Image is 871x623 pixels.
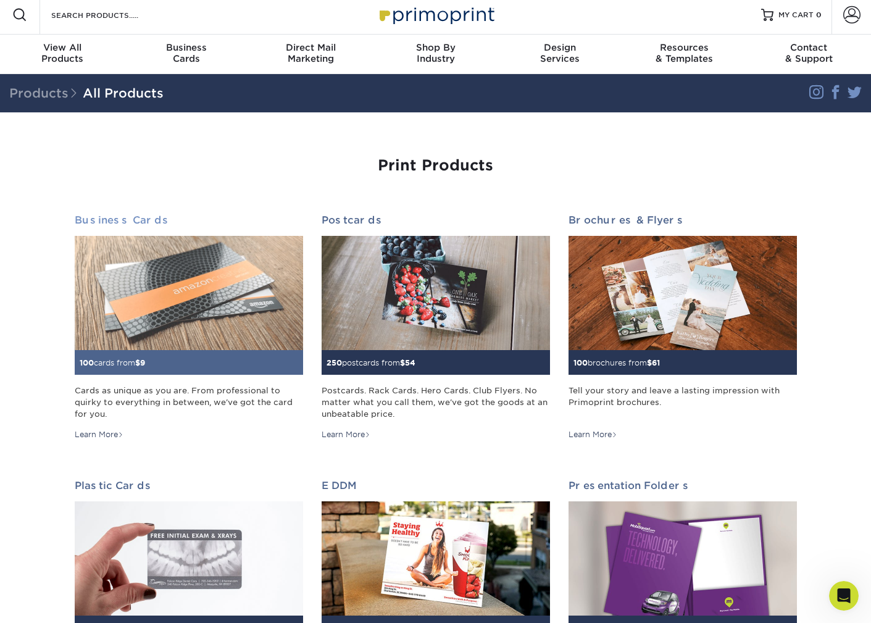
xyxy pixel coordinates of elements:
span: MY CART [778,10,814,20]
span: Contact [746,42,871,53]
h2: Presentation Folders [569,480,797,491]
div: Postcards. Rack Cards. Hero Cards. Club Flyers. No matter what you call them, we've got the goods... [322,385,550,420]
span: 61 [652,358,660,367]
iframe: Intercom live chat [829,581,859,611]
div: Erica says… [10,19,237,48]
h2: Plastic Cards [75,480,303,491]
div: Have a wonderful day. [131,320,227,333]
div: How long does it take for production and shipping of Business cards, door hangers, and flyers? [54,91,227,128]
img: Plastic Cards [75,501,303,616]
span: 100 [573,358,588,367]
div: Learn More [322,429,370,440]
div: Close [217,5,239,27]
div: Ok, thanks a lot! [156,292,227,304]
span: 54 [405,358,415,367]
h2: Business Cards [75,214,303,226]
a: Brochures & Flyers 100brochures from$61 Tell your story and leave a lasting impression with Primo... [569,214,797,440]
small: brochures from [573,358,660,367]
a: All Products [83,86,164,101]
small: postcards from [327,358,415,367]
div: Marketing [249,42,373,64]
span: Business [125,42,249,53]
div: Ok, thanks a lot! [146,285,237,312]
div: This will depend on the turnaround time available. Most offer 2-4 business days. Some may offer f... [10,145,202,275]
a: Postcards 250postcards from$54 Postcards. Rack Cards. Hero Cards. Club Flyers. No matter what you... [322,214,550,440]
a: BusinessCards [125,35,249,74]
div: & Support [746,42,871,64]
div: Thank you, you as well![PERSON_NAME] • [DATE] [10,349,132,377]
div: Learn More [75,429,123,440]
img: Profile image for Operator [35,7,55,27]
a: DesignServices [498,35,622,74]
span: $ [647,358,652,367]
div: Erica says… [10,145,237,285]
a: Business Cards 100cards from$9 Cards as unique as you are. From professional to quirky to everyth... [75,214,303,440]
div: Junia says… [10,285,237,313]
p: The team can also help [60,15,154,28]
span: Direct Mail [249,42,373,53]
div: Hi [PERSON_NAME], happy to help [20,55,169,67]
small: cards from [80,358,145,367]
span: 0 [816,10,822,19]
span: 250 [327,358,342,367]
div: How long does it take for production and shipping of Business cards, door hangers, and flyers? [44,84,237,135]
span: $ [135,358,140,367]
div: Industry [373,42,498,64]
img: Presentation Folders [569,501,797,616]
h1: Operator [60,6,104,15]
div: Services [498,42,622,64]
textarea: Message… [10,378,236,399]
div: Erica says… [10,349,237,404]
div: & Templates [622,42,747,64]
button: Start recording [78,404,88,414]
div: Cards [125,42,249,64]
span: Shop By [373,42,498,53]
div: Junia says… [10,313,237,350]
button: go back [8,5,31,28]
img: Business Cards [75,236,303,350]
span: 100 [80,358,94,367]
img: Postcards [322,236,550,350]
div: Learn More [569,429,617,440]
img: Primoprint [374,1,498,28]
h1: Print Products [75,157,797,175]
button: Home [193,5,217,28]
div: Erica says… [10,48,237,85]
span: 9 [140,358,145,367]
div: This will depend on the turnaround time available. Most offer 2-4 business days. Some may offer f... [20,153,193,201]
div: Junia says… [10,84,237,145]
h2: Postcards [322,214,550,226]
a: Direct MailMarketing [249,35,373,74]
button: Gif picker [39,404,49,414]
button: Send a message… [210,399,231,419]
a: Resources& Templates [622,35,747,74]
button: Emoji picker [19,404,29,414]
a: Contact& Support [746,35,871,74]
div: You can find the turnaround times available when making the product build. The next page will giv... [20,207,193,267]
span: $ [400,358,405,367]
a: Shop ByIndustry [373,35,498,74]
button: Upload attachment [59,404,69,414]
span: Design [498,42,622,53]
div: Have a wonderful day. [121,313,237,340]
div: Hi [PERSON_NAME], happy to help [10,48,178,75]
h2: Brochures & Flyers [569,214,797,226]
div: Tell your story and leave a lasting impression with Primoprint brochures. [569,385,797,420]
img: Brochures & Flyers [569,236,797,350]
span: Products [9,86,83,101]
span: Resources [622,42,747,53]
input: SEARCH PRODUCTS..... [50,7,170,22]
div: Thank you, you as well! [20,357,122,369]
img: EDDM [322,501,550,616]
h2: EDDM [322,480,550,491]
div: Cards as unique as you are. From professional to quirky to everything in between, we've got the c... [75,385,303,420]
